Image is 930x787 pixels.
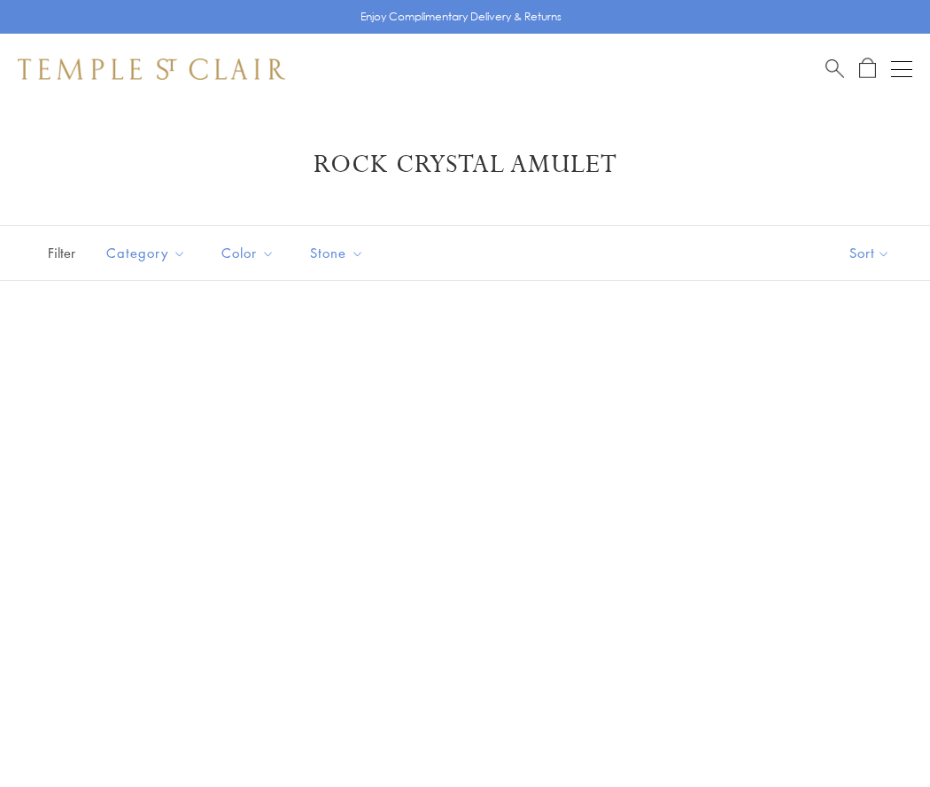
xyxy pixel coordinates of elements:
[44,149,886,181] h1: Rock Crystal Amulet
[360,8,562,26] p: Enjoy Complimentary Delivery & Returns
[18,58,285,80] img: Temple St. Clair
[208,233,288,273] button: Color
[297,233,377,273] button: Stone
[301,242,377,264] span: Stone
[859,58,876,80] a: Open Shopping Bag
[891,58,912,80] button: Open navigation
[825,58,844,80] a: Search
[93,233,199,273] button: Category
[97,242,199,264] span: Category
[213,242,288,264] span: Color
[810,226,930,280] button: Show sort by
